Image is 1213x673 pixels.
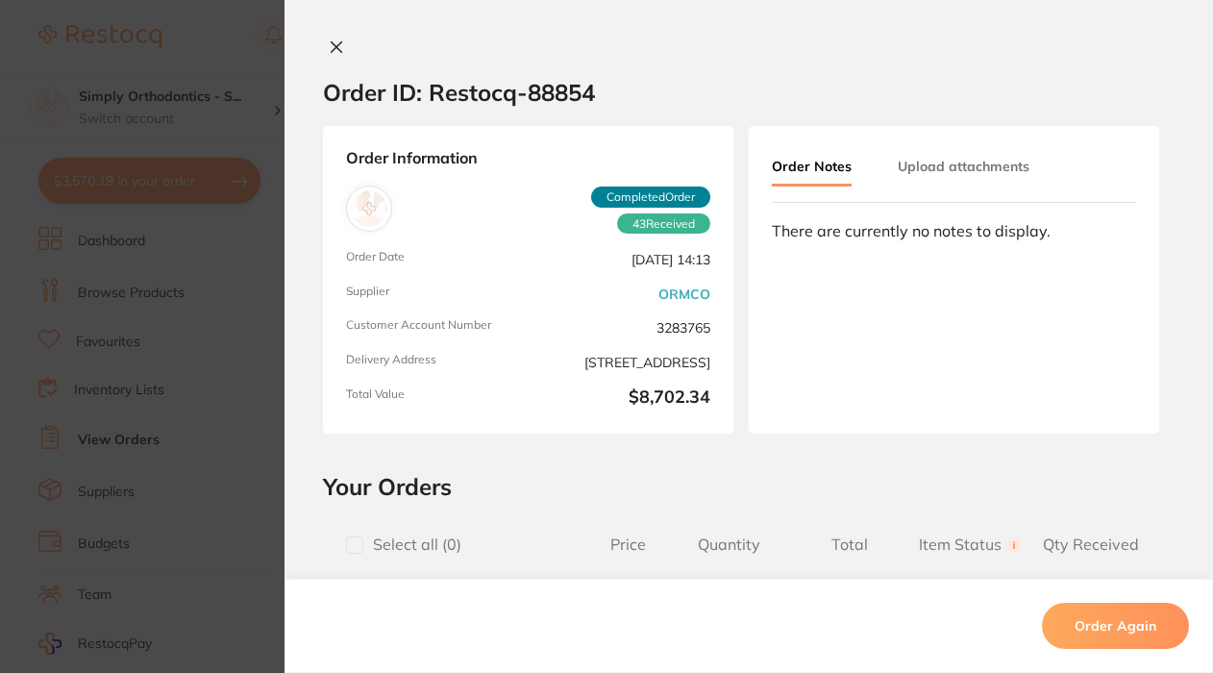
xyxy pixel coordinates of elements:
span: Item Status [910,536,1031,554]
span: 3283765 [536,318,711,337]
button: Order Notes [772,149,852,187]
div: There are currently no notes to display. [772,222,1136,239]
h2: Your Orders [323,472,1175,501]
span: [DATE] 14:13 [536,250,711,269]
button: Order Again [1042,603,1189,649]
span: Delivery Address [346,353,521,372]
a: ORMCO [658,287,710,302]
span: Select all ( 0 ) [363,536,461,554]
h2: Order ID: Restocq- 88854 [323,78,595,107]
strong: Order Information [346,149,710,170]
b: $8,702.34 [536,387,711,411]
span: Completed Order [591,187,710,208]
span: Total Value [346,387,521,411]
span: Order Date [346,250,521,269]
button: Upload attachments [898,149,1029,184]
span: Quantity [668,536,789,554]
span: Supplier [346,285,521,304]
span: Total [789,536,910,554]
span: [STREET_ADDRESS] [536,353,711,372]
span: Qty Received [1030,536,1151,554]
span: Customer Account Number [346,318,521,337]
span: Price [587,536,668,554]
img: ORMCO [351,190,387,227]
span: Received [617,213,710,235]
